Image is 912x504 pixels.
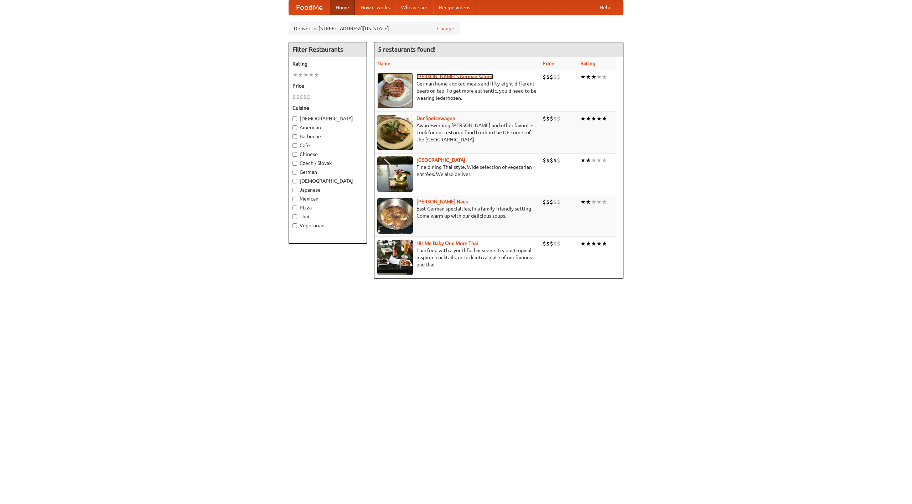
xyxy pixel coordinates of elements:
input: German [292,170,297,175]
li: ★ [602,73,607,81]
li: ★ [298,71,303,79]
li: $ [546,115,550,123]
li: ★ [586,240,591,248]
li: $ [550,156,553,164]
label: Pizza [292,204,363,211]
li: ★ [580,240,586,248]
li: $ [557,156,560,164]
input: American [292,125,297,130]
li: ★ [596,198,602,206]
li: ★ [309,71,314,79]
input: Cafe [292,143,297,148]
a: Help [594,0,616,15]
li: $ [303,93,307,101]
a: [PERSON_NAME]'s German Saloon [416,74,493,79]
li: ★ [586,198,591,206]
label: Vegetarian [292,222,363,229]
li: ★ [586,115,591,123]
label: Czech / Slovak [292,160,363,167]
img: kohlhaus.jpg [377,198,413,234]
img: satay.jpg [377,156,413,192]
li: ★ [580,198,586,206]
li: $ [543,240,546,248]
a: Home [330,0,355,15]
a: Price [543,61,554,66]
label: Thai [292,213,363,220]
input: Japanese [292,188,297,192]
li: $ [300,93,303,101]
li: $ [543,198,546,206]
li: $ [557,115,560,123]
input: Thai [292,214,297,219]
p: East German specialties, in a family-friendly setting. Come warm up with our delicious soups. [377,205,537,219]
li: ★ [314,71,319,79]
input: Czech / Slovak [292,161,297,166]
h5: Rating [292,60,363,67]
li: ★ [596,240,602,248]
ng-pluralize: 5 restaurants found! [378,46,436,53]
li: $ [553,240,557,248]
a: [GEOGRAPHIC_DATA] [416,157,465,163]
label: German [292,168,363,176]
li: $ [550,240,553,248]
li: ★ [586,156,591,164]
p: Award-winning [PERSON_NAME] and other favorites. Look for our restored food truck in the NE corne... [377,122,537,143]
label: [DEMOGRAPHIC_DATA] [292,177,363,185]
li: $ [550,115,553,123]
li: $ [543,73,546,81]
li: $ [557,240,560,248]
li: $ [546,198,550,206]
li: ★ [591,198,596,206]
a: FoodMe [289,0,330,15]
h5: Cuisine [292,104,363,111]
b: Der Speisewagen [416,115,455,121]
li: $ [557,198,560,206]
input: Pizza [292,206,297,210]
li: ★ [596,115,602,123]
label: American [292,124,363,131]
p: Thai food with a youthful bar scene. Try our tropical inspired cocktails, or tuck into a plate of... [377,247,537,268]
li: $ [546,156,550,164]
li: ★ [602,240,607,248]
li: $ [543,115,546,123]
h4: Filter Restaurants [289,42,367,57]
li: ★ [591,240,596,248]
p: German home-cooked meals and fifty-eight different beers on tap. To get more authentic, you'd nee... [377,80,537,102]
a: [PERSON_NAME] Haus [416,199,468,204]
li: $ [550,198,553,206]
div: Deliver to: [STREET_ADDRESS][US_STATE] [289,22,460,35]
a: Rating [580,61,595,66]
li: ★ [602,156,607,164]
a: How it works [355,0,395,15]
input: Chinese [292,152,297,157]
li: ★ [591,115,596,123]
li: ★ [591,156,596,164]
p: Fine dining Thai-style. Wide selection of vegetarian entrées. We also deliver. [377,163,537,178]
label: Barbecue [292,133,363,140]
a: Hit Me Baby One More Thai [416,240,478,246]
li: ★ [580,73,586,81]
li: $ [546,240,550,248]
input: [DEMOGRAPHIC_DATA] [292,116,297,121]
li: $ [543,156,546,164]
input: Mexican [292,197,297,201]
a: Who we are [395,0,433,15]
li: $ [550,73,553,81]
li: ★ [580,115,586,123]
h5: Price [292,82,363,89]
input: [DEMOGRAPHIC_DATA] [292,179,297,183]
li: ★ [591,73,596,81]
li: ★ [303,71,309,79]
label: Japanese [292,186,363,193]
li: ★ [596,73,602,81]
a: Recipe videos [433,0,476,15]
li: $ [557,73,560,81]
li: $ [553,156,557,164]
li: $ [307,93,310,101]
label: Cafe [292,142,363,149]
li: $ [296,93,300,101]
a: Change [437,25,454,32]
